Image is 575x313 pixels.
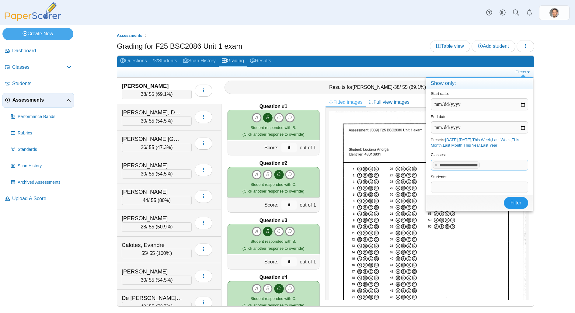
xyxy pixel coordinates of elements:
a: Add student [472,40,515,52]
i: A [252,113,262,123]
a: Archived Assessments [9,175,74,190]
i: D [285,170,295,179]
div: Results for - / 55 ( ) [225,81,531,94]
a: Performance Bands [9,110,74,124]
span: 38 [141,92,146,97]
img: PaperScorer [2,2,63,21]
div: / 55 ( ) [122,117,192,126]
a: This Month [431,137,519,148]
span: Classes [12,64,67,71]
i: A [252,170,262,179]
a: Fitted images [326,97,366,107]
div: / 55 ( ) [122,276,192,285]
span: Table view [436,43,464,49]
small: (Click another response to override) [242,125,304,137]
img: ps.HSacT1knwhZLr8ZK [549,8,559,18]
i: D [285,113,295,123]
span: 69.1% [411,85,424,90]
a: Dashboard [2,44,74,58]
a: Rubrics [9,126,74,141]
span: Add student [478,43,509,49]
span: Scan History [18,163,71,169]
h1: Grading for F25 BSC2086 Unit 1 exam [117,41,242,51]
span: 54.5% [157,118,171,123]
span: 26 [141,145,146,150]
span: 72.7% [157,304,171,309]
span: 55 [141,251,147,256]
a: Assessments [2,93,74,108]
div: / 55 ( ) [122,143,192,152]
div: / 55 ( ) [122,90,192,99]
i: A [252,227,262,236]
div: out of 1 [298,197,319,212]
div: [PERSON_NAME] [122,188,183,196]
div: / 55 ( ) [122,222,192,231]
a: [DATE] [445,137,458,142]
b: Question #3 [260,217,287,224]
label: Students: [431,175,448,179]
span: Students [12,80,71,87]
span: 100% [158,251,170,256]
span: 30 [141,118,146,123]
i: C [274,113,284,123]
div: out of 1 [298,140,319,155]
label: End date: [431,114,448,119]
a: Assessments [115,32,144,40]
span: Archived Assessments [18,179,71,186]
span: 54.5% [157,277,171,283]
h4: Show only: [426,78,533,89]
i: D [285,284,295,294]
i: A [252,284,262,294]
div: Score: [228,254,280,269]
a: Last Month [443,143,462,148]
label: Start date: [431,91,449,96]
span: 30 [141,171,146,176]
i: B [263,227,273,236]
span: 44 [143,198,148,203]
span: 69.1% [157,92,171,97]
span: 50.9% [157,224,171,229]
a: Grading [219,56,247,67]
button: Filter [504,197,528,209]
a: Create New [2,28,73,40]
a: Full view images [366,97,413,107]
small: (Click another response to override) [242,182,304,193]
span: Filter [511,200,521,205]
x: remove tag [434,163,439,167]
a: Alerts [523,6,536,19]
div: / 55 ( ) [122,302,192,311]
div: De [PERSON_NAME], [PERSON_NAME] [122,294,183,302]
i: C [274,227,284,236]
div: / 55 ( ) [122,249,192,258]
i: B [263,170,273,179]
tags: ​ [431,182,528,193]
span: Student responded with C. [250,182,296,187]
span: Student responded with B. [251,239,296,244]
div: Calotes, Evandre [122,241,183,249]
div: [PERSON_NAME][GEOGRAPHIC_DATA] [122,135,183,143]
i: C [274,170,284,179]
div: [PERSON_NAME] [122,162,183,169]
label: Classes: [431,152,446,157]
a: Scan History [9,159,74,173]
a: Students [2,77,74,91]
div: [PERSON_NAME] [122,268,183,276]
a: PaperScorer [2,17,63,22]
a: ps.HSacT1knwhZLr8ZK [539,5,570,20]
div: Score: [228,140,280,155]
a: Last Year [481,143,497,148]
div: / 55 ( ) [122,169,192,179]
span: Assessments [12,97,66,103]
span: [PERSON_NAME] [353,85,393,90]
a: Standards [9,142,74,157]
span: 80% [159,198,169,203]
div: [PERSON_NAME] [122,214,183,222]
div: / 55 ( ) [122,196,192,205]
span: 47.3% [157,145,171,150]
b: Question #1 [260,103,287,110]
span: Upload & Score [12,195,71,202]
a: [DATE] [459,137,471,142]
a: Students [150,56,180,67]
span: 38 [394,85,399,90]
b: Question #2 [260,160,287,167]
